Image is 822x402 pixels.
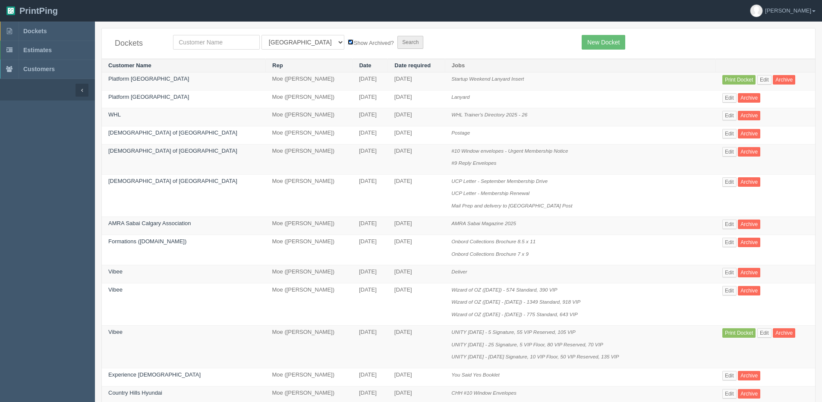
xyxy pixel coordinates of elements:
a: Edit [757,75,772,85]
i: Wizard of OZ ([DATE] - [DATE]) - 1349 Standard, 918 VIP [451,299,580,305]
td: Moe ([PERSON_NAME]) [266,283,353,326]
span: Estimates [23,47,52,53]
td: [DATE] [388,108,445,126]
th: Jobs [445,59,716,72]
a: Formations ([DOMAIN_NAME]) [108,238,186,245]
i: UNITY [DATE] - 25 Signature, 5 VIP Floor, 80 VIP Reserved, 70 VIP [451,342,603,347]
a: Archive [738,238,760,247]
a: Print Docket [722,75,756,85]
a: Edit [722,220,737,229]
td: [DATE] [353,217,388,235]
i: Deliver [451,269,467,274]
td: [DATE] [353,265,388,283]
span: Customers [23,66,55,72]
td: Moe ([PERSON_NAME]) [266,72,353,91]
a: Date [359,62,371,69]
i: UCP Letter - September Membership Drive [451,178,548,184]
td: [DATE] [388,144,445,174]
a: Date required [394,62,431,69]
i: Mail Prep and delivery to [GEOGRAPHIC_DATA] Post [451,203,572,208]
td: Moe ([PERSON_NAME]) [266,90,353,108]
a: New Docket [582,35,625,50]
a: Edit [722,238,737,247]
a: Edit [722,129,737,138]
a: Vibee [108,329,123,335]
i: Onbord Collections Brochure 7 x 9 [451,251,529,257]
a: Archive [773,328,795,338]
td: [DATE] [388,126,445,144]
a: Archive [738,147,760,157]
a: Experience [DEMOGRAPHIC_DATA] [108,371,201,378]
td: [DATE] [388,72,445,91]
a: WHL [108,111,121,118]
input: Search [397,36,423,49]
td: Moe ([PERSON_NAME]) [266,326,353,368]
h4: Dockets [115,39,160,48]
td: [DATE] [353,326,388,368]
img: avatar_default-7531ab5dedf162e01f1e0bb0964e6a185e93c5c22dfe317fb01d7f8cd2b1632c.jpg [750,5,762,17]
td: [DATE] [353,368,388,386]
i: Wizard of OZ ([DATE]) - 574 Standard, 390 VIP [451,287,557,292]
a: [DEMOGRAPHIC_DATA] of [GEOGRAPHIC_DATA] [108,129,237,136]
a: Archive [738,371,760,380]
td: [DATE] [388,90,445,108]
td: Moe ([PERSON_NAME]) [266,235,353,265]
i: UCP Letter - Membership Renewal [451,190,529,196]
span: Dockets [23,28,47,35]
a: Edit [722,389,737,399]
a: Edit [722,268,737,277]
a: Edit [722,286,737,295]
td: [DATE] [388,265,445,283]
td: [DATE] [388,235,445,265]
i: #10 Window envelopes - Urgent Membership Notice [451,148,568,154]
a: Archive [773,75,795,85]
i: #9 Reply Envelopes [451,160,496,166]
a: Edit [722,147,737,157]
a: Archive [738,389,760,399]
i: AMRA Sabai Magazine 2025 [451,220,516,226]
a: Edit [722,177,737,187]
td: [DATE] [388,174,445,217]
i: You Said Yes Booklet [451,372,500,377]
td: [DATE] [388,368,445,386]
td: [DATE] [353,72,388,91]
a: Edit [722,371,737,380]
td: [DATE] [353,235,388,265]
a: Archive [738,93,760,103]
a: [DEMOGRAPHIC_DATA] of [GEOGRAPHIC_DATA] [108,148,237,154]
a: Archive [738,129,760,138]
a: Country Hills Hyundai [108,389,162,396]
a: Archive [738,268,760,277]
td: Moe ([PERSON_NAME]) [266,174,353,217]
a: Rep [272,62,283,69]
a: Edit [722,93,737,103]
i: WHL Trainer's Directory 2025 - 26 [451,112,527,117]
td: Moe ([PERSON_NAME]) [266,265,353,283]
i: Startup Weekend Lanyard Insert [451,76,524,82]
img: logo-3e63b451c926e2ac314895c53de4908e5d424f24456219fb08d385ab2e579770.png [6,6,15,15]
a: Archive [738,220,760,229]
td: Moe ([PERSON_NAME]) [266,108,353,126]
i: CHH #10 Window Envelopes [451,390,517,396]
i: Lanyard [451,94,469,100]
td: Moe ([PERSON_NAME]) [266,126,353,144]
label: Show Archived? [348,38,394,47]
td: Moe ([PERSON_NAME]) [266,144,353,174]
a: Platform [GEOGRAPHIC_DATA] [108,94,189,100]
a: Vibee [108,286,123,293]
input: Show Archived? [348,39,353,45]
a: [DEMOGRAPHIC_DATA] of [GEOGRAPHIC_DATA] [108,178,237,184]
i: Onbord Collections Brochure 8.5 x 11 [451,239,535,244]
td: Moe ([PERSON_NAME]) [266,368,353,386]
a: Archive [738,177,760,187]
i: Postage [451,130,470,135]
td: [DATE] [353,174,388,217]
i: UNITY [DATE] - 5 Signature, 55 VIP Reserved, 105 VIP [451,329,576,335]
a: Platform [GEOGRAPHIC_DATA] [108,75,189,82]
a: Edit [757,328,772,338]
td: [DATE] [353,283,388,326]
a: Edit [722,111,737,120]
td: [DATE] [388,217,445,235]
td: [DATE] [353,126,388,144]
i: Wizard of OZ ([DATE] - [DATE]) - 775 Standard, 643 VIP [451,311,577,317]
